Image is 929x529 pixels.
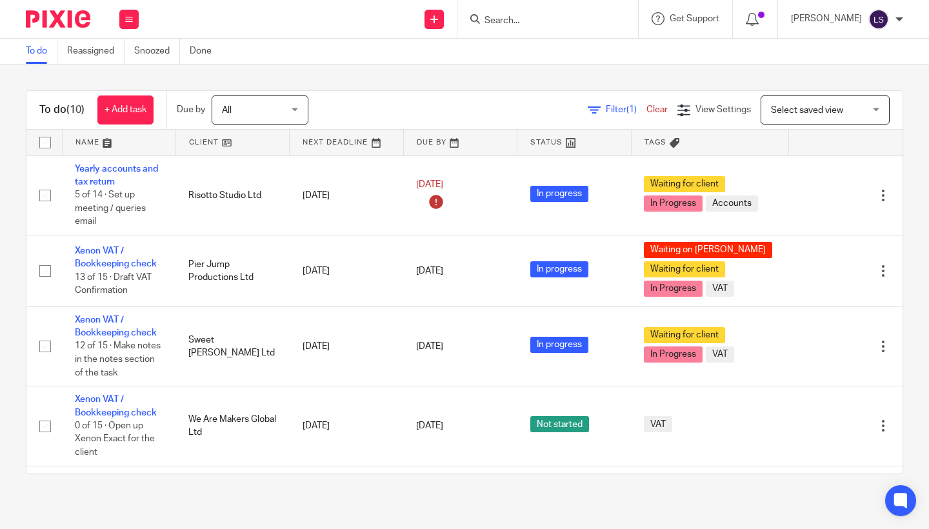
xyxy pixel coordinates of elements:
a: Clear [646,105,668,114]
span: In Progress [644,346,703,363]
input: Search [483,15,599,27]
p: [PERSON_NAME] [791,12,862,25]
span: [DATE] [416,181,443,190]
p: Due by [177,103,205,116]
span: In Progress [644,195,703,212]
td: Pier Jump Productions Ltd [175,235,289,306]
span: Waiting for client [644,176,725,192]
a: Xenon VAT / Bookkeeping check [75,395,157,417]
span: (1) [626,105,637,114]
span: (10) [66,105,85,115]
span: In progress [530,337,588,353]
a: Done [190,39,221,64]
span: Select saved view [771,106,843,115]
span: VAT [706,346,734,363]
img: svg%3E [868,9,889,30]
span: Tags [644,139,666,146]
span: [DATE] [416,421,443,430]
span: Waiting for client [644,327,725,343]
a: Yearly accounts and tax return [75,165,158,186]
span: 12 of 15 · Make notes in the notes section of the task [75,342,161,377]
td: [DATE] [290,306,403,386]
a: Xenon VAT / Bookkeeping check [75,246,157,268]
span: 13 of 15 · Draft VAT Confirmation [75,273,152,295]
span: VAT [706,281,734,297]
td: Risotto Studio Ltd [175,155,289,235]
td: We Are Makers Global Ltd [175,386,289,466]
a: Snoozed [134,39,180,64]
a: To do [26,39,57,64]
a: Xenon VAT / Bookkeeping check [75,315,157,337]
span: In Progress [644,281,703,297]
span: In progress [530,186,588,202]
img: Pixie [26,10,90,28]
span: Waiting for client [644,261,725,277]
a: + Add task [97,95,154,125]
td: Sweet [PERSON_NAME] Ltd [175,306,289,386]
span: [DATE] [416,342,443,351]
td: [DATE] [290,386,403,466]
span: VAT [644,416,672,432]
span: View Settings [695,105,751,114]
span: All [222,106,232,115]
span: Get Support [670,14,719,23]
td: [DATE] [290,235,403,306]
span: Waiting on [PERSON_NAME] [644,242,772,258]
span: Filter [606,105,646,114]
span: [DATE] [416,266,443,275]
span: Not started [530,416,589,432]
span: 0 of 15 · Open up Xenon Exact for the client [75,421,155,457]
span: In progress [530,261,588,277]
h1: To do [39,103,85,117]
td: [DATE] [290,155,403,235]
span: Accounts [706,195,758,212]
a: Reassigned [67,39,125,64]
span: 5 of 14 · Set up meeting / queries email [75,190,146,226]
